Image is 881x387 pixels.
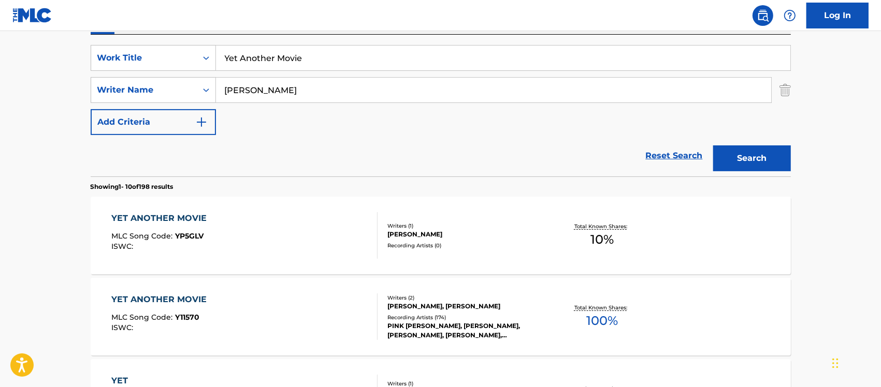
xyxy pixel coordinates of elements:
[91,182,174,191] p: Showing 1 - 10 of 198 results
[713,145,791,171] button: Search
[387,321,544,340] div: PINK [PERSON_NAME], [PERSON_NAME], [PERSON_NAME], [PERSON_NAME], [PERSON_NAME], [PERSON_NAME], [P...
[574,222,630,230] p: Total Known Shares:
[590,230,614,249] span: 10 %
[111,212,212,225] div: YET ANOTHER MOVIE
[91,278,791,355] a: YET ANOTHER MOVIEMLC Song Code:Y11570ISWC:Writers (2)[PERSON_NAME], [PERSON_NAME]Recording Artist...
[779,5,800,26] div: Help
[574,304,630,311] p: Total Known Shares:
[111,231,175,241] span: MLC Song Code :
[753,5,773,26] a: Public Search
[387,302,544,311] div: [PERSON_NAME], [PERSON_NAME]
[175,231,204,241] span: YP5GLV
[111,312,175,322] span: MLC Song Code :
[586,311,618,330] span: 100 %
[111,375,204,387] div: YET
[91,45,791,176] form: Search Form
[806,3,869,28] a: Log In
[12,8,52,23] img: MLC Logo
[91,109,216,135] button: Add Criteria
[387,242,544,249] div: Recording Artists ( 0 )
[387,222,544,230] div: Writers ( 1 )
[111,293,212,306] div: YET ANOTHER MOVIE
[111,323,136,332] span: ISWC :
[832,348,839,379] div: Drag
[387,314,544,321] div: Recording Artists ( 174 )
[111,242,136,251] span: ISWC :
[175,312,199,322] span: Y11570
[387,230,544,239] div: [PERSON_NAME]
[641,144,708,167] a: Reset Search
[757,9,769,22] img: search
[97,84,191,96] div: Writer Name
[97,52,191,64] div: Work Title
[91,197,791,274] a: YET ANOTHER MOVIEMLC Song Code:YP5GLVISWC:Writers (1)[PERSON_NAME]Recording Artists (0)Total Know...
[779,77,791,103] img: Delete Criterion
[784,9,796,22] img: help
[195,116,208,128] img: 9d2ae6d4665cec9f34b9.svg
[829,337,881,387] iframe: Chat Widget
[387,294,544,302] div: Writers ( 2 )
